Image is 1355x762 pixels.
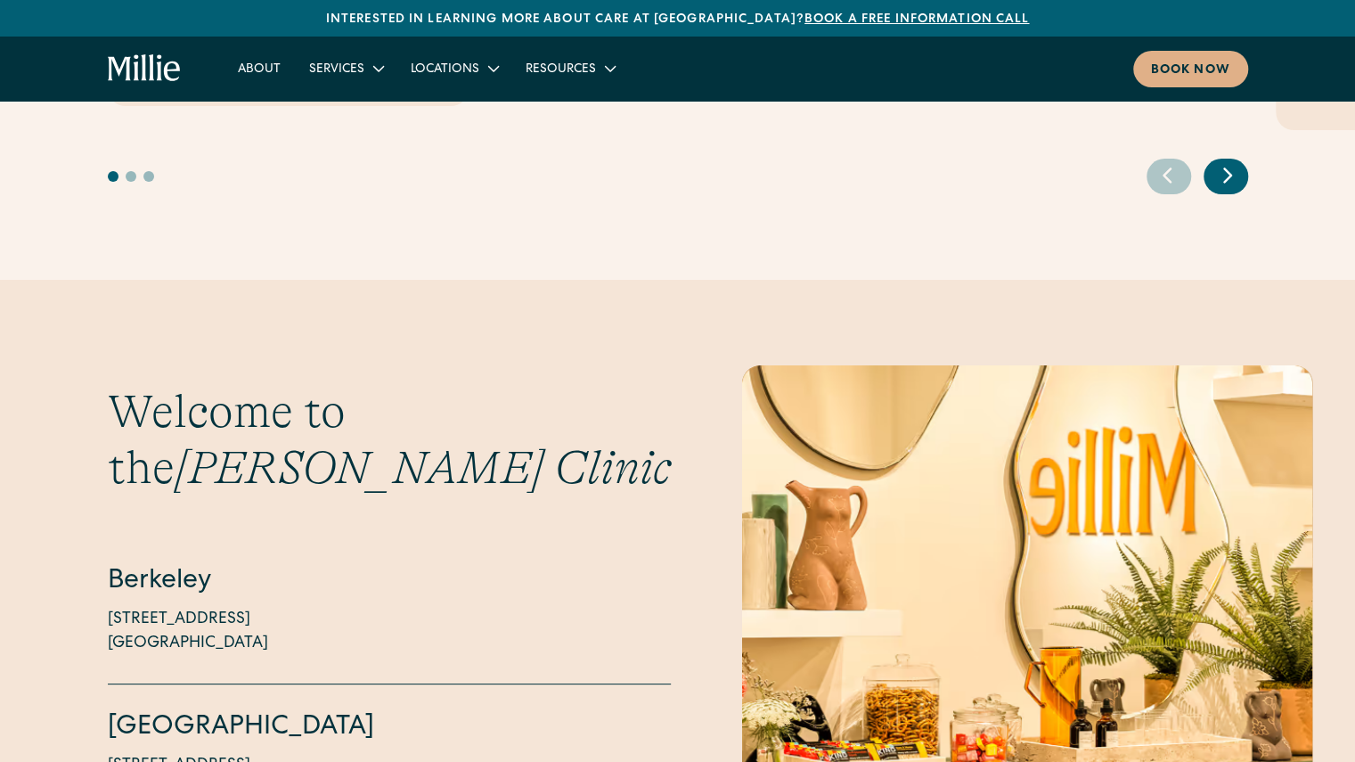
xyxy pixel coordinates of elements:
button: Go to slide 3 [143,171,154,182]
h4: [GEOGRAPHIC_DATA] [108,709,671,747]
a: Book a free information call [804,13,1029,26]
h4: Berkeley [108,563,671,601]
div: Resources [526,61,596,79]
div: Services [309,61,364,79]
div: Resources [511,53,628,83]
div: Services [295,53,396,83]
div: Book now [1151,61,1230,80]
div: Previous slide [1147,159,1191,194]
p: [STREET_ADDRESS] [GEOGRAPHIC_DATA] [108,608,268,656]
div: Next slide [1204,159,1248,194]
a: [STREET_ADDRESS][GEOGRAPHIC_DATA] [108,608,268,656]
div: Locations [396,53,511,83]
span: [PERSON_NAME] Clinic [175,441,671,495]
h3: Welcome to the [108,384,671,496]
a: home [108,54,182,83]
a: About [224,53,295,83]
button: Go to slide 2 [126,171,136,182]
div: Locations [411,61,479,79]
a: Book now [1133,51,1248,87]
button: Go to slide 1 [108,171,118,182]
